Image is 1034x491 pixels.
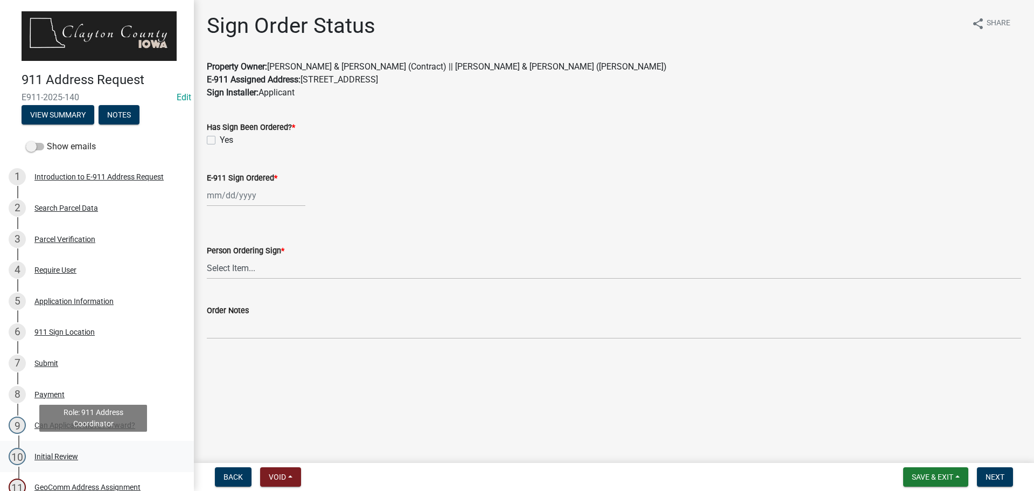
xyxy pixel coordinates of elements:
i: share [972,17,984,30]
wm-modal-confirm: Notes [99,111,139,120]
label: Yes [220,134,233,147]
strong: E-911 Assigned Address: [207,74,301,85]
h4: 911 Address Request [22,72,185,88]
div: 1 [9,168,26,185]
button: View Summary [22,105,94,125]
button: shareShare [963,13,1019,34]
wm-modal-confirm: Summary [22,111,94,120]
label: Person Ordering Sign [207,247,284,255]
strong: Sign Installer: [207,87,258,98]
button: Next [977,467,1013,487]
p: [PERSON_NAME] & [PERSON_NAME] (Contract) || [PERSON_NAME] & [PERSON_NAME] ([PERSON_NAME]) [STREET... [207,60,1021,99]
a: Edit [177,92,191,102]
div: GeoComm Address Assignment [34,483,141,491]
div: Role: 911 Address Coordinator [39,405,147,432]
label: Has Sign Been Ordered? [207,124,295,132]
button: Notes [99,105,139,125]
div: 10 [9,448,26,465]
div: Submit [34,359,58,367]
span: E911-2025-140 [22,92,172,102]
span: Next [986,473,1004,481]
label: Order Notes [207,307,249,315]
button: Save & Exit [903,467,968,487]
span: Back [223,473,243,481]
div: 4 [9,261,26,279]
div: 911 Sign Location [34,328,95,336]
strong: Property Owner: [207,61,267,72]
div: 7 [9,355,26,372]
wm-modal-confirm: Edit Application Number [177,92,191,102]
button: Void [260,467,301,487]
div: 5 [9,293,26,310]
input: mm/dd/yyyy [207,184,305,206]
div: 8 [9,386,26,403]
div: Introduction to E-911 Address Request [34,173,164,181]
div: 3 [9,231,26,248]
div: Search Parcel Data [34,204,98,212]
span: Share [987,17,1010,30]
label: Show emails [26,140,96,153]
div: 6 [9,323,26,341]
button: Back [215,467,251,487]
div: Can Applicant Move Forward? [34,421,135,429]
span: Save & Exit [912,473,953,481]
div: Parcel Verification [34,236,95,243]
div: 9 [9,417,26,434]
label: E-911 Sign Ordered [207,175,277,182]
img: Clayton County, Iowa [22,11,177,61]
span: Void [269,473,286,481]
h1: Sign Order Status [207,13,375,39]
div: 2 [9,199,26,217]
div: Initial Review [34,453,78,460]
div: Require User [34,266,76,274]
div: Application Information [34,298,114,305]
div: Payment [34,391,65,398]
